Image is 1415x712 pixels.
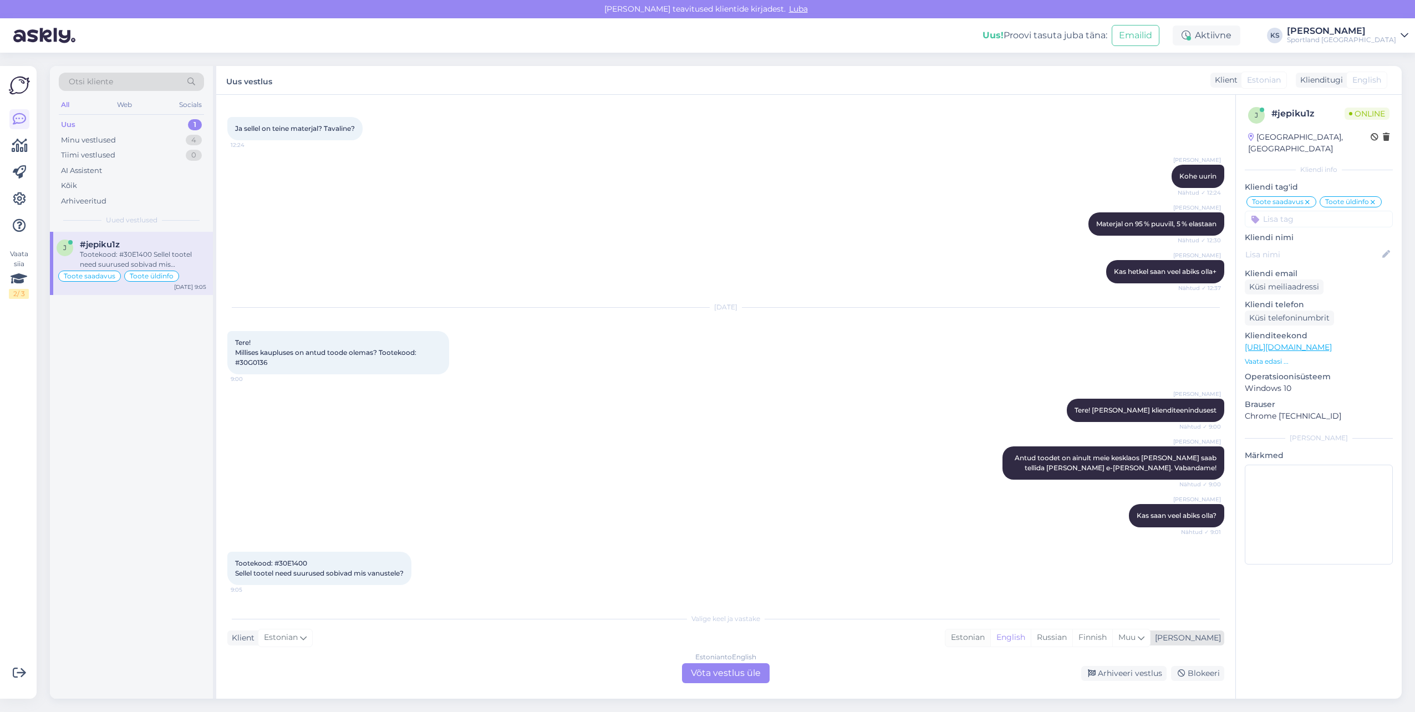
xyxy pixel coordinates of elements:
div: Klienditugi [1296,74,1343,86]
div: Blokeeri [1171,666,1224,681]
span: Materjal on 95 % puuvill, 5 % elastaan [1096,220,1217,228]
p: Chrome [TECHNICAL_ID] [1245,410,1393,422]
div: Küsi telefoninumbrit [1245,311,1334,326]
div: Russian [1031,629,1072,646]
div: Finnish [1072,629,1112,646]
span: Kohe uurin [1179,172,1217,180]
p: Klienditeekond [1245,330,1393,342]
div: Arhiveeri vestlus [1081,666,1167,681]
span: Toote saadavus [1252,199,1304,205]
div: [GEOGRAPHIC_DATA], [GEOGRAPHIC_DATA] [1248,131,1371,155]
span: Nähtud ✓ 9:00 [1179,423,1221,431]
div: Uus [61,119,75,130]
span: Ja sellel on teine materjal? Tavaline? [235,124,355,133]
div: All [59,98,72,112]
span: Kas saan veel abiks olla? [1137,511,1217,520]
span: j [63,243,67,252]
span: [PERSON_NAME] [1173,204,1221,212]
span: Uued vestlused [106,215,157,225]
span: Tootekood: #30E1400 Sellel tootel need suurused sobivad mis vanustele? [235,559,404,577]
span: #jepiku1z [80,240,120,250]
div: [PERSON_NAME] [1287,27,1396,35]
span: Tere! [PERSON_NAME] klienditeenindusest [1075,406,1217,414]
p: Märkmed [1245,450,1393,461]
span: Online [1345,108,1389,120]
span: Nähtud ✓ 12:30 [1178,236,1221,245]
span: Luba [786,4,811,14]
div: Võta vestlus üle [682,663,770,683]
button: Emailid [1112,25,1159,46]
div: AI Assistent [61,165,102,176]
div: Aktiivne [1173,26,1240,45]
div: Klient [1210,74,1238,86]
div: Klient [227,632,255,644]
span: Nähtud ✓ 9:01 [1179,528,1221,536]
label: Uus vestlus [226,73,272,88]
div: Tootekood: #30E1400 Sellel tootel need suurused sobivad mis vanustele? [80,250,206,269]
span: [PERSON_NAME] [1173,438,1221,446]
span: [PERSON_NAME] [1173,251,1221,260]
div: Minu vestlused [61,135,116,146]
div: Web [115,98,134,112]
div: Socials [177,98,204,112]
div: Sportland [GEOGRAPHIC_DATA] [1287,35,1396,44]
div: [PERSON_NAME] [1245,433,1393,443]
span: [PERSON_NAME] [1173,156,1221,164]
div: 0 [186,150,202,161]
div: Arhiveeritud [61,196,106,207]
div: Küsi meiliaadressi [1245,279,1324,294]
div: Proovi tasuta juba täna: [983,29,1107,42]
div: Tiimi vestlused [61,150,115,161]
span: Estonian [264,632,298,644]
span: [PERSON_NAME] [1173,495,1221,504]
span: j [1255,111,1258,119]
div: Kõik [61,180,77,191]
div: Vaata siia [9,249,29,299]
div: Kliendi info [1245,165,1393,175]
a: [URL][DOMAIN_NAME] [1245,342,1332,352]
span: 12:24 [231,141,272,149]
input: Lisa nimi [1245,248,1380,261]
div: [PERSON_NAME] [1151,632,1221,644]
p: Kliendi email [1245,268,1393,279]
div: [DATE] 9:05 [174,283,206,291]
div: Estonian [945,629,990,646]
span: Toote üldinfo [130,273,174,279]
div: Estonian to English [695,652,756,662]
p: Operatsioonisüsteem [1245,371,1393,383]
div: # jepiku1z [1271,107,1345,120]
b: Uus! [983,30,1004,40]
p: Kliendi nimi [1245,232,1393,243]
div: KS [1267,28,1282,43]
span: 9:05 [231,586,272,594]
span: Otsi kliente [69,76,113,88]
div: 4 [186,135,202,146]
a: [PERSON_NAME]Sportland [GEOGRAPHIC_DATA] [1287,27,1408,44]
img: Askly Logo [9,75,30,96]
span: Nähtud ✓ 9:00 [1179,480,1221,489]
span: [PERSON_NAME] [1173,390,1221,398]
span: Muu [1118,632,1136,642]
p: Kliendi telefon [1245,299,1393,311]
input: Lisa tag [1245,211,1393,227]
p: Brauser [1245,399,1393,410]
p: Windows 10 [1245,383,1393,394]
p: Kliendi tag'id [1245,181,1393,193]
span: Toote saadavus [64,273,115,279]
span: Toote üldinfo [1325,199,1369,205]
span: Nähtud ✓ 12:37 [1178,284,1221,292]
span: Estonian [1247,74,1281,86]
div: English [990,629,1031,646]
div: 2 / 3 [9,289,29,299]
span: Antud toodet on ainult meie kesklaos [PERSON_NAME] saab tellida [PERSON_NAME] e-[PERSON_NAME]. Va... [1015,454,1218,472]
div: Valige keel ja vastake [227,614,1224,624]
span: Tere! Millises kaupluses on antud toode olemas? Tootekood: #30G0136 [235,338,418,367]
span: Nähtud ✓ 12:24 [1178,189,1221,197]
div: 1 [188,119,202,130]
span: Kas hetkel saan veel abiks olla+ [1114,267,1217,276]
div: [DATE] [227,302,1224,312]
span: 9:00 [231,375,272,383]
p: Vaata edasi ... [1245,357,1393,367]
span: English [1352,74,1381,86]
